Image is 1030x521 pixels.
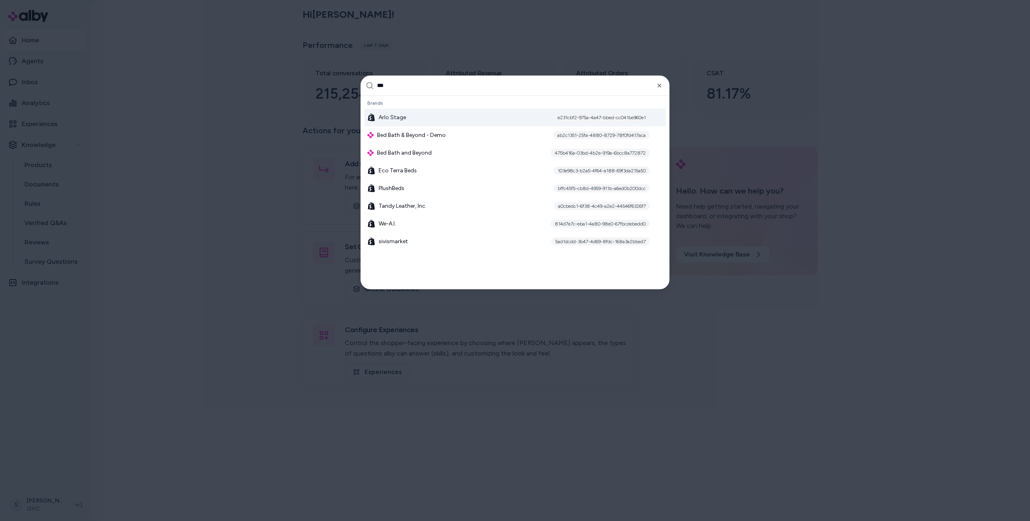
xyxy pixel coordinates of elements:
div: ab2c1351-25fa-4880-8729-78f0fd417aca [553,131,650,139]
div: 814d7e7c-eba1-4a80-98e0-67fbcdebedd0 [551,219,650,227]
div: a0cbedc1-6f38-4c49-a2e2-44546f6326f7 [554,202,650,210]
img: alby Logo [367,149,374,156]
div: Suggestions [361,95,669,289]
span: Arlo Stage [379,113,406,121]
span: sivismarket [379,237,408,245]
span: Eco Terra Beds [379,166,417,174]
div: e231cbf2-975a-4a47-bbed-cc041be960e1 [554,113,650,121]
img: alby Logo [367,132,374,138]
span: We-A.I. [379,219,396,227]
span: Tandy Leather, Inc. [379,202,426,210]
div: bffc45f5-cb8d-4959-911b-a6ed0b200dcc [554,184,650,192]
div: 475b416a-03bd-4b2e-919a-6bcc8a772872 [551,149,650,157]
span: PlushBeds [379,184,404,192]
div: 5ad1dcdd-3b47-4d69-8fdc-168a3a2bbed7 [551,237,650,245]
div: Brands [364,97,666,108]
span: Bed Bath and Beyond [377,149,432,157]
div: 103e98c3-b2a5-4f64-a188-69f3da215a50 [554,166,650,174]
span: Bed Bath & Beyond - Demo [377,131,446,139]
